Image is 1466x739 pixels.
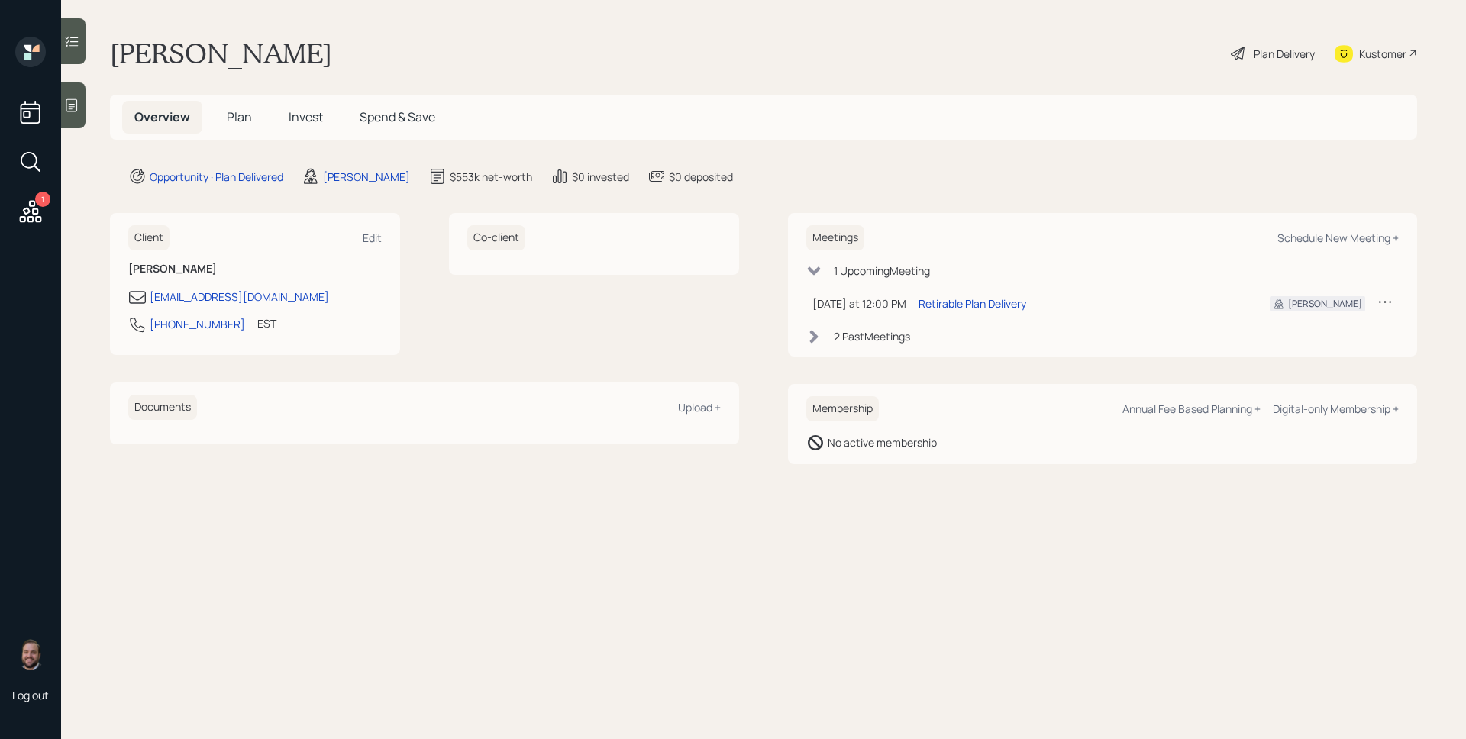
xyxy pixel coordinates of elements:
div: Edit [363,231,382,245]
div: $553k net-worth [450,169,532,185]
h6: [PERSON_NAME] [128,263,382,276]
h6: Documents [128,395,197,420]
div: Annual Fee Based Planning + [1122,402,1261,416]
div: 1 Upcoming Meeting [834,263,930,279]
div: [PERSON_NAME] [1288,297,1362,311]
div: Opportunity · Plan Delivered [150,169,283,185]
img: james-distasi-headshot.png [15,639,46,670]
div: [EMAIL_ADDRESS][DOMAIN_NAME] [150,289,329,305]
h1: [PERSON_NAME] [110,37,332,70]
h6: Co-client [467,225,525,250]
div: Retirable Plan Delivery [919,295,1026,311]
span: Invest [289,108,323,125]
div: Log out [12,688,49,702]
div: $0 deposited [669,169,733,185]
div: 1 [35,192,50,207]
h6: Client [128,225,170,250]
div: Upload + [678,400,721,415]
div: $0 invested [572,169,629,185]
div: Kustomer [1359,46,1406,62]
span: Plan [227,108,252,125]
div: [PERSON_NAME] [323,169,410,185]
div: No active membership [828,434,937,450]
div: Schedule New Meeting + [1277,231,1399,245]
span: Overview [134,108,190,125]
div: 2 Past Meeting s [834,328,910,344]
div: Plan Delivery [1254,46,1315,62]
div: EST [257,315,276,331]
div: [PHONE_NUMBER] [150,316,245,332]
div: [DATE] at 12:00 PM [812,295,906,311]
h6: Meetings [806,225,864,250]
div: Digital-only Membership + [1273,402,1399,416]
span: Spend & Save [360,108,435,125]
h6: Membership [806,396,879,421]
